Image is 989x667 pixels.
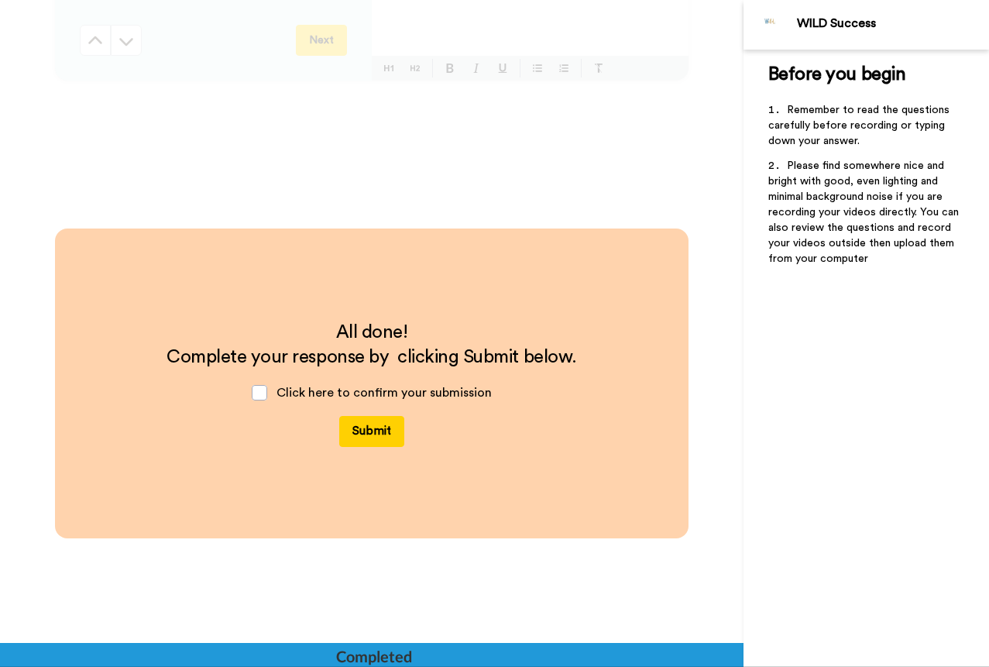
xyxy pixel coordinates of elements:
[276,387,492,399] span: Click here to confirm your submission
[336,323,408,342] span: All done!
[336,645,410,667] div: Completed
[768,160,962,264] span: Please find somewhere nice and bright with good, even lighting and minimal background noise if yo...
[797,16,988,31] div: WILD Success
[752,6,789,43] img: Profile Image
[768,105,953,146] span: Remember to read the questions carefully before recording or typing down your answer.
[768,65,905,84] span: Before you begin
[339,416,404,447] button: Submit
[167,348,576,366] span: Complete your response by clicking Submit below.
